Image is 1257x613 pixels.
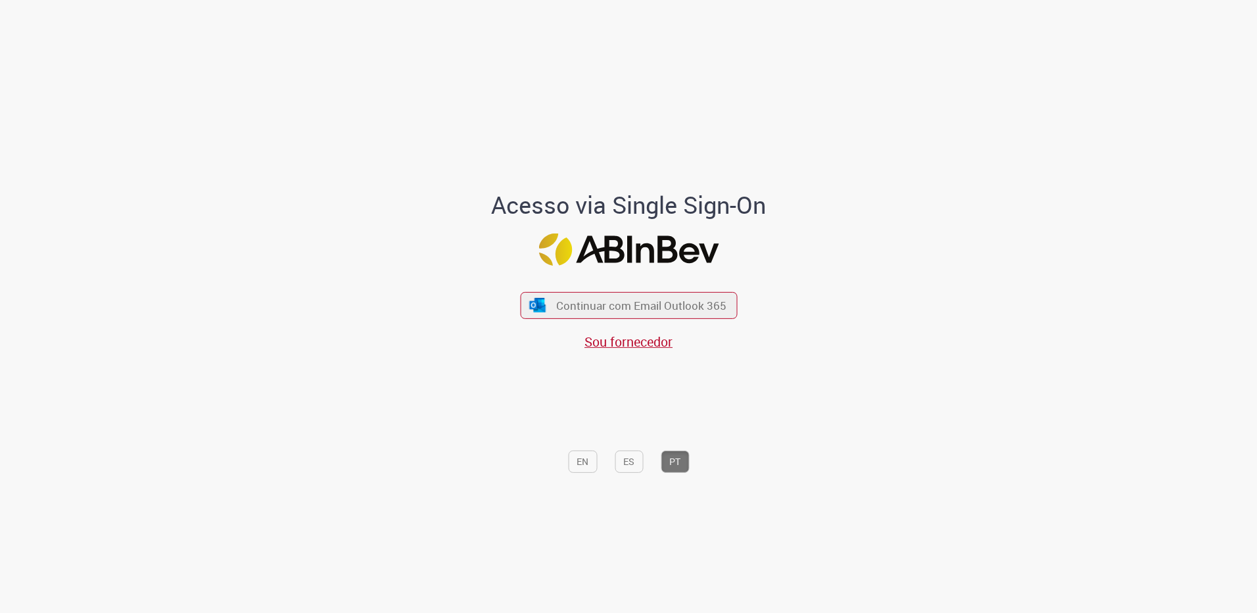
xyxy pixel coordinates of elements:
button: ícone Azure/Microsoft 360 Continuar com Email Outlook 365 [520,292,737,319]
button: ES [615,451,643,473]
button: PT [661,451,689,473]
a: Sou fornecedor [584,333,673,351]
img: Logo ABInBev [538,233,719,266]
span: Continuar com Email Outlook 365 [556,298,726,313]
button: EN [568,451,597,473]
img: ícone Azure/Microsoft 360 [529,298,547,312]
h1: Acesso via Single Sign-On [446,192,811,218]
